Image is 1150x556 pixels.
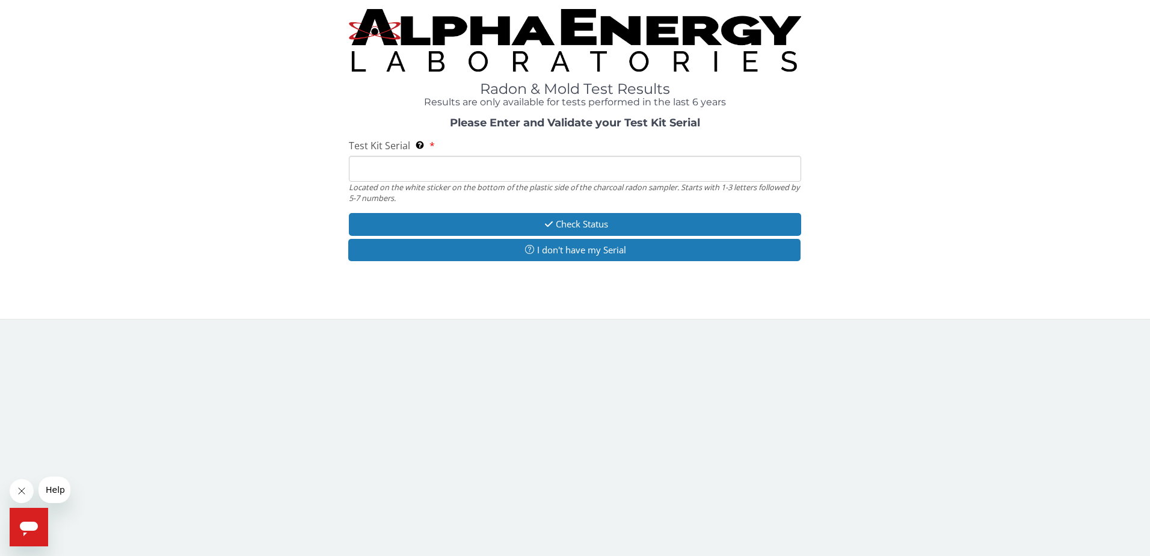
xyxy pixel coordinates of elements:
[349,9,802,72] img: TightCrop.jpg
[349,139,410,152] span: Test Kit Serial
[349,182,802,204] div: Located on the white sticker on the bottom of the plastic side of the charcoal radon sampler. Sta...
[348,239,801,261] button: I don't have my Serial
[10,479,34,503] iframe: Close message
[38,477,70,503] iframe: Message from company
[450,116,700,129] strong: Please Enter and Validate your Test Kit Serial
[349,213,802,235] button: Check Status
[349,97,802,108] h4: Results are only available for tests performed in the last 6 years
[349,81,802,97] h1: Radon & Mold Test Results
[10,508,48,546] iframe: Button to launch messaging window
